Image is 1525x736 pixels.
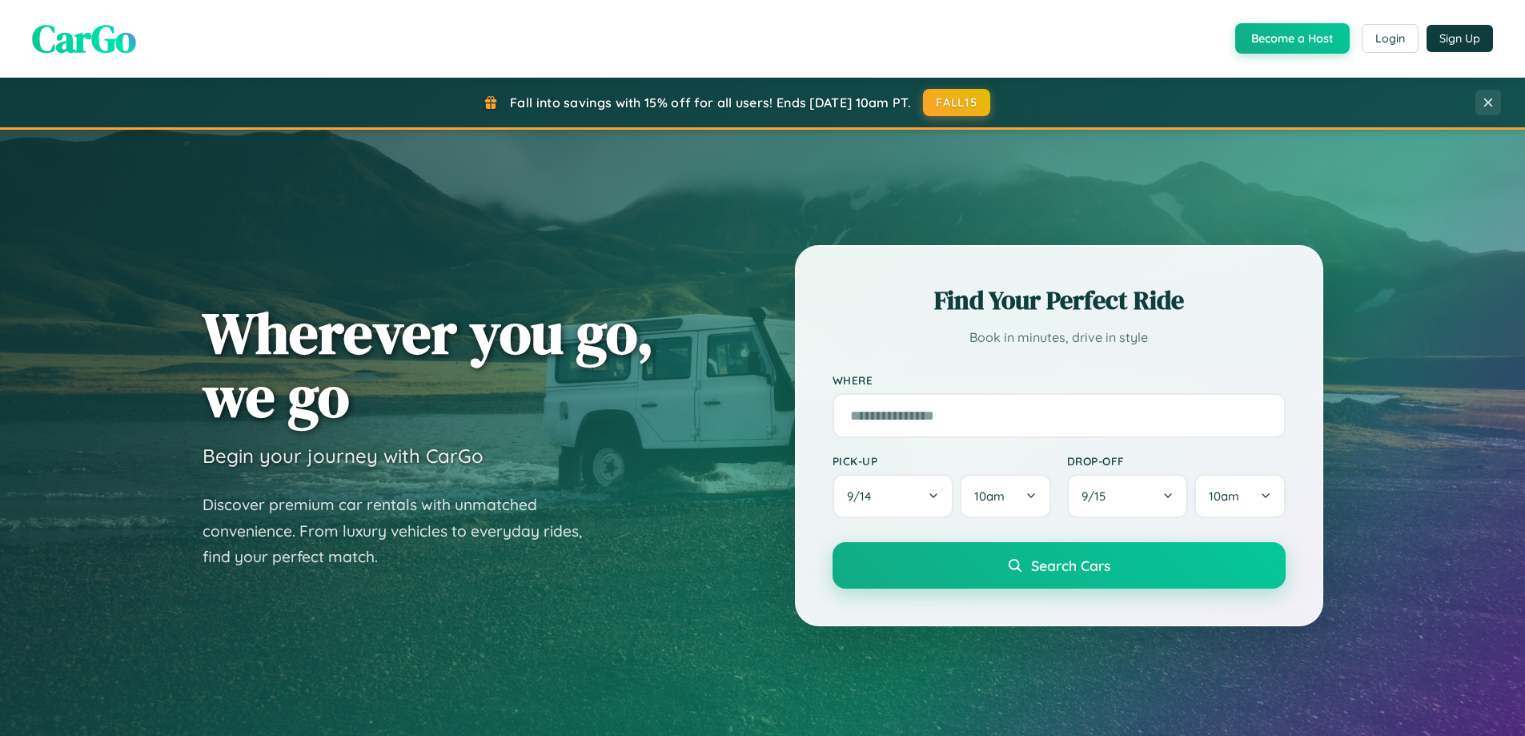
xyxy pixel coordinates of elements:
[1209,489,1239,504] span: 10am
[203,301,654,428] h1: Wherever you go, we go
[923,89,990,116] button: FALL15
[974,489,1005,504] span: 10am
[1082,489,1114,504] span: 9 / 15
[1427,25,1493,52] button: Sign Up
[1235,23,1350,54] button: Become a Host
[1194,474,1285,518] button: 10am
[833,373,1286,387] label: Where
[1362,24,1419,53] button: Login
[833,283,1286,318] h2: Find Your Perfect Ride
[833,474,954,518] button: 9/14
[847,489,879,504] span: 9 / 14
[1031,557,1110,574] span: Search Cars
[833,326,1286,349] p: Book in minutes, drive in style
[833,542,1286,589] button: Search Cars
[510,95,911,111] span: Fall into savings with 15% off for all users! Ends [DATE] 10am PT.
[960,474,1050,518] button: 10am
[1067,454,1286,468] label: Drop-off
[1067,474,1189,518] button: 9/15
[833,454,1051,468] label: Pick-up
[203,492,603,570] p: Discover premium car rentals with unmatched convenience. From luxury vehicles to everyday rides, ...
[32,12,136,65] span: CarGo
[203,444,484,468] h3: Begin your journey with CarGo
